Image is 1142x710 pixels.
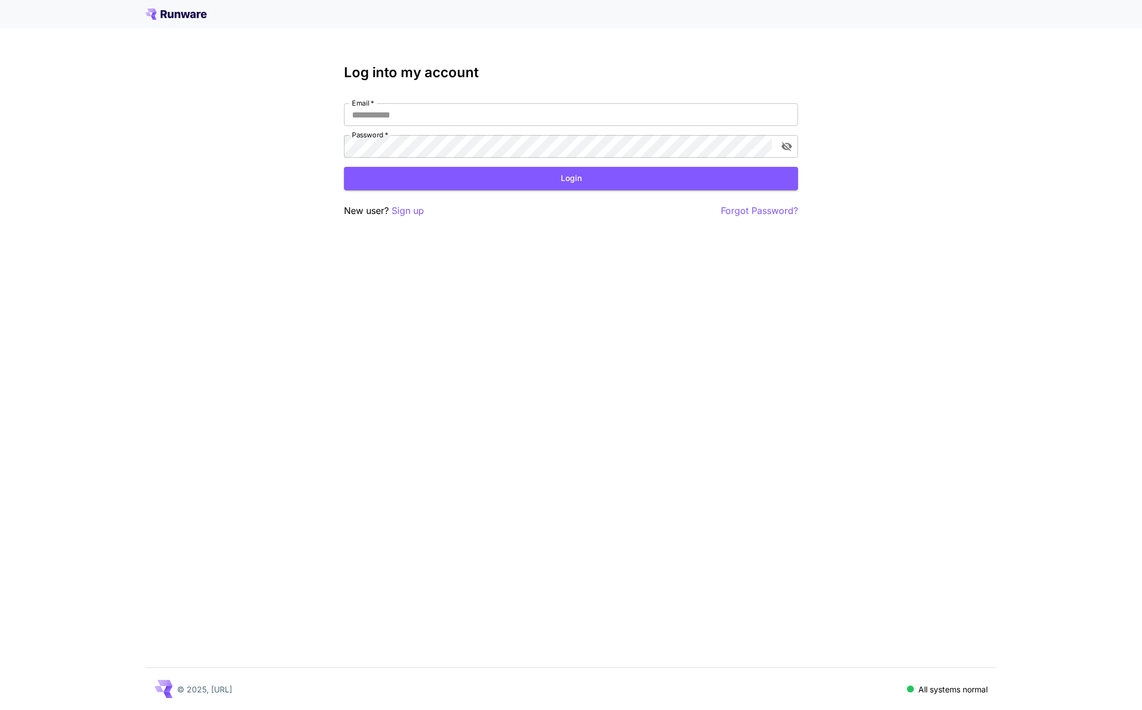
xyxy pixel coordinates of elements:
[352,98,374,108] label: Email
[918,683,988,695] p: All systems normal
[344,167,798,190] button: Login
[352,130,388,140] label: Password
[721,204,798,218] button: Forgot Password?
[344,204,424,218] p: New user?
[392,204,424,218] button: Sign up
[776,136,797,157] button: toggle password visibility
[177,683,232,695] p: © 2025, [URL]
[344,65,798,81] h3: Log into my account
